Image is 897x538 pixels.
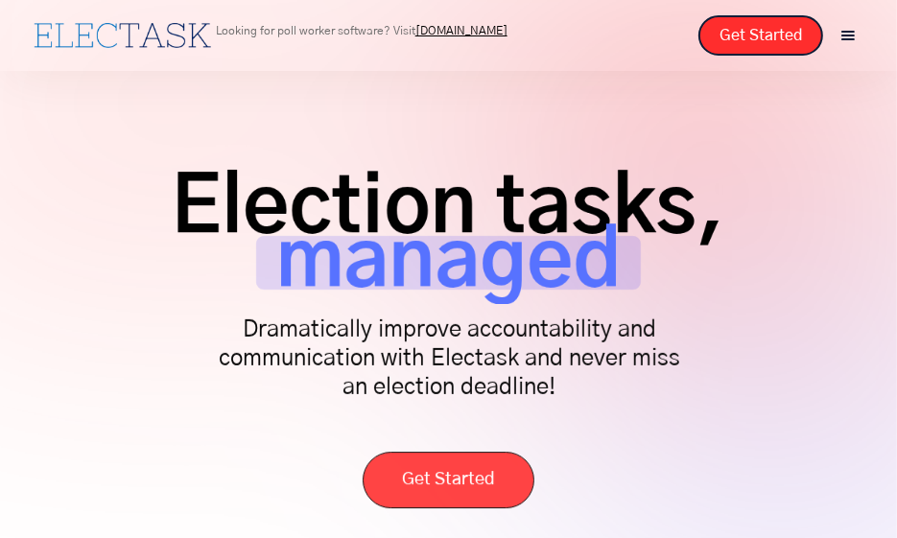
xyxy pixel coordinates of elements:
p: Dramatically improve accountability and communication with Electask and never miss an election de... [209,316,689,402]
span: Election tasks, [172,182,726,236]
a: [DOMAIN_NAME] [415,25,508,36]
div: menu [828,15,868,56]
span: managed [256,236,641,290]
a: home [29,18,216,53]
a: Get Started [698,15,823,56]
a: Get Started [363,452,534,508]
p: Looking for poll worker software? Visit [216,25,508,36]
